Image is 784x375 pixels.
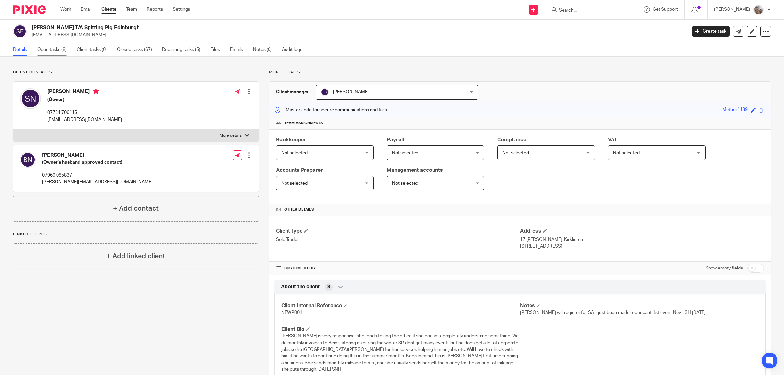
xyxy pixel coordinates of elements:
h4: + Add contact [113,204,159,214]
p: Sole Trader [276,236,520,243]
a: Details [13,43,32,56]
a: Reports [147,6,163,13]
p: [PERSON_NAME] [714,6,750,13]
span: NEWP001 [281,310,302,315]
span: Not selected [392,151,418,155]
span: Team assignments [284,121,323,126]
p: More details [269,70,771,75]
a: Work [60,6,71,13]
span: About the client [281,284,320,290]
a: Settings [173,6,190,13]
h4: Client Bio [281,326,520,333]
a: Recurring tasks (5) [162,43,205,56]
span: Get Support [653,7,678,12]
span: Not selected [281,151,308,155]
img: svg%3E [13,24,27,38]
p: 07734 706115 [47,109,122,116]
a: Team [126,6,137,13]
img: Pixie [13,5,46,14]
p: [STREET_ADDRESS] [520,243,764,250]
a: Notes (0) [253,43,277,56]
p: Master code for secure communications and files [274,107,387,113]
h2: [PERSON_NAME] T/A Spitting Pig Edinburgh [32,24,552,31]
img: svg%3E [20,152,36,168]
h4: Client Internal Reference [281,302,520,309]
h3: Client manager [276,89,309,95]
span: Bookkeeper [276,137,306,142]
p: Linked clients [13,232,259,237]
i: Primary [93,88,99,95]
label: Show empty fields [705,265,743,271]
span: [PERSON_NAME] will register for SA – just been made redundant 1st event Nov - SH [DATE] [520,310,706,315]
div: Mother1189 [722,106,748,114]
h4: [PERSON_NAME] [47,88,122,96]
a: Emails [230,43,248,56]
a: Files [210,43,225,56]
a: Audit logs [282,43,307,56]
h4: Address [520,228,764,235]
span: Accounts Preparer [276,168,323,173]
span: Not selected [392,181,418,186]
a: Client tasks (0) [77,43,112,56]
h4: CUSTOM FIELDS [276,266,520,271]
a: Email [81,6,91,13]
p: [PERSON_NAME][EMAIL_ADDRESS][DOMAIN_NAME] [42,179,153,185]
span: 3 [327,284,330,290]
h5: (Owner's husband approved contact) [42,159,153,166]
span: [PERSON_NAME] [333,90,369,94]
h4: Notes [520,302,759,309]
p: 17 [PERSON_NAME], Kirkliston [520,236,764,243]
p: [EMAIL_ADDRESS][DOMAIN_NAME] [32,32,682,38]
p: Client contacts [13,70,259,75]
span: Not selected [613,151,640,155]
span: Other details [284,207,314,212]
p: More details [220,133,242,138]
span: Compliance [497,137,526,142]
a: Closed tasks (67) [117,43,157,56]
span: Management accounts [387,168,443,173]
a: Create task [692,26,730,37]
a: Clients [101,6,116,13]
span: Not selected [281,181,308,186]
img: svg%3E [321,88,329,96]
span: Not selected [502,151,529,155]
h4: + Add linked client [106,251,165,261]
input: Search [558,8,617,14]
img: svg%3E [20,88,41,109]
p: 07969 085837 [42,172,153,179]
span: Payroll [387,137,404,142]
h4: [PERSON_NAME] [42,152,153,159]
span: VAT [608,137,617,142]
p: [EMAIL_ADDRESS][DOMAIN_NAME] [47,116,122,123]
h5: (Owner) [47,96,122,103]
h4: Client type [276,228,520,235]
img: me.jpg [753,5,764,15]
span: [PERSON_NAME] is very responsive, she tends to ring the office if she doesnt completely understan... [281,334,519,372]
a: Open tasks (8) [37,43,72,56]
